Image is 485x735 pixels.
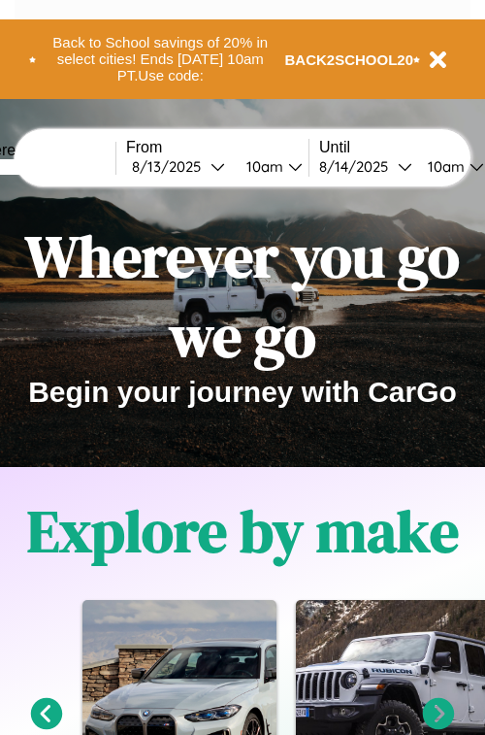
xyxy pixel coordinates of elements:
div: 10am [237,157,288,176]
button: Back to School savings of 20% in select cities! Ends [DATE] 10am PT.Use code: [36,29,285,89]
div: 8 / 13 / 2025 [132,157,210,176]
button: 10am [231,156,308,177]
button: 8/13/2025 [126,156,231,177]
b: BACK2SCHOOL20 [285,51,414,68]
div: 8 / 14 / 2025 [319,157,398,176]
label: From [126,139,308,156]
div: 10am [418,157,469,176]
h1: Explore by make [27,491,459,571]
